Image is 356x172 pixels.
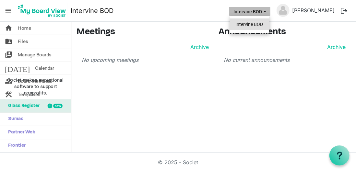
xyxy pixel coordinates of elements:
[2,5,14,17] span: menu
[77,27,209,38] h3: Meetings
[18,35,28,48] span: Files
[3,77,68,96] span: Societ makes exceptional software to support nonprofits.
[16,3,68,19] img: My Board View Logo
[5,126,35,139] span: Partner Web
[188,43,209,51] a: Archive
[5,99,40,112] span: Glass Register
[5,139,26,152] span: Frontier
[325,43,346,51] a: Archive
[5,113,23,126] span: Sumac
[277,4,290,17] img: no-profile-picture.svg
[5,62,30,75] span: [DATE]
[18,22,31,35] span: Home
[158,159,198,166] a: © 2025 - Societ
[5,22,13,35] span: home
[219,27,351,38] h3: Announcements
[53,104,63,108] div: new
[5,48,13,61] span: switch_account
[35,62,54,75] span: Calendar
[16,3,71,19] a: My Board View Logo
[230,18,269,30] li: Intervine BOD
[5,35,13,48] span: folder_shared
[224,56,346,64] p: No current announcements
[337,4,351,17] button: logout
[71,4,113,17] a: Intervine BOD
[18,48,52,61] span: Manage Boards
[229,7,270,16] button: Intervine BOD dropdownbutton
[82,56,209,64] p: No upcoming meetings
[290,4,337,17] a: [PERSON_NAME]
